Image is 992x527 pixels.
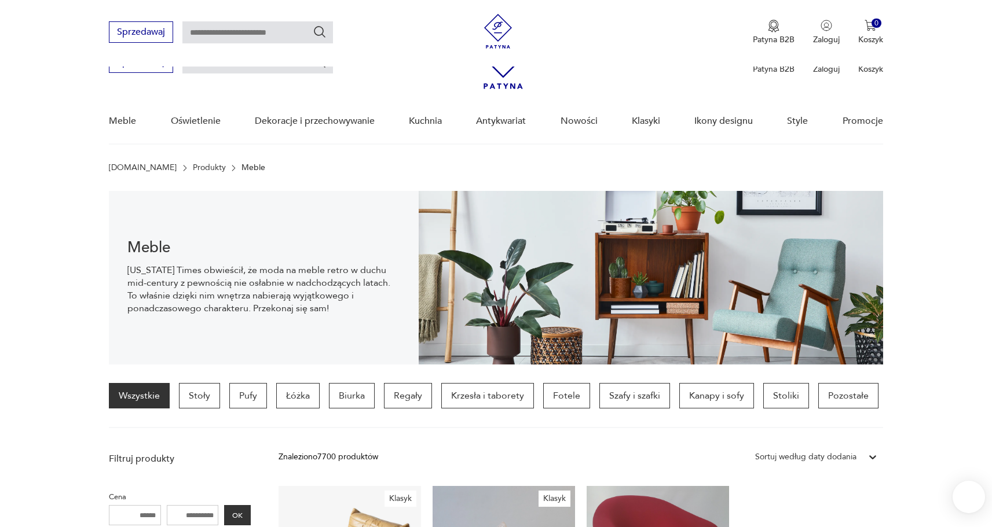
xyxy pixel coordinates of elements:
img: Meble [419,191,883,364]
button: Patyna B2B [753,20,795,45]
p: Cena [109,491,251,503]
div: 0 [872,19,881,28]
a: Fotele [543,383,590,408]
a: Regały [384,383,432,408]
p: Patyna B2B [753,64,795,75]
button: 0Koszyk [858,20,883,45]
p: [US_STATE] Times obwieścił, że moda na meble retro w duchu mid-century z pewnością nie osłabnie w... [127,264,400,315]
img: Ikona medalu [768,20,779,32]
a: Nowości [561,99,598,143]
p: Koszyk [858,64,883,75]
a: Promocje [843,99,883,143]
a: Kuchnia [409,99,442,143]
a: Stoliki [763,383,809,408]
img: Ikona koszyka [865,20,876,31]
a: Szafy i szafki [599,383,670,408]
img: Ikonka użytkownika [821,20,832,31]
a: Dekoracje i przechowywanie [255,99,375,143]
a: Sprzedawaj [109,29,173,37]
p: Patyna B2B [753,34,795,45]
a: Pozostałe [818,383,878,408]
button: OK [224,505,251,525]
p: Meble [241,163,265,172]
a: Wszystkie [109,383,170,408]
a: Ikony designu [694,99,753,143]
div: Sortuj według daty dodania [755,451,856,463]
p: Koszyk [858,34,883,45]
a: Klasyki [632,99,660,143]
p: Zaloguj [813,34,840,45]
a: Style [787,99,808,143]
iframe: Smartsupp widget button [953,481,985,513]
a: Łóżka [276,383,320,408]
a: Produkty [193,163,226,172]
a: Stoły [179,383,220,408]
button: Zaloguj [813,20,840,45]
p: Zaloguj [813,64,840,75]
p: Filtruj produkty [109,452,251,465]
img: Patyna - sklep z meblami i dekoracjami vintage [481,14,515,49]
a: Antykwariat [476,99,526,143]
a: Ikona medaluPatyna B2B [753,20,795,45]
a: Sprzedawaj [109,59,173,67]
a: [DOMAIN_NAME] [109,163,177,172]
a: Oświetlenie [171,99,221,143]
a: Pufy [229,383,267,408]
a: Kanapy i sofy [679,383,754,408]
a: Meble [109,99,136,143]
h1: Meble [127,241,400,255]
a: Krzesła i taborety [441,383,534,408]
a: Biurka [329,383,375,408]
button: Sprzedawaj [109,21,173,43]
button: Szukaj [313,25,327,39]
div: Znaleziono 7700 produktów [279,451,378,463]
